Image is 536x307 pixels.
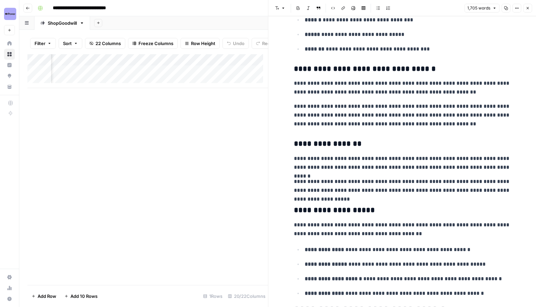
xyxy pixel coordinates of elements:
[191,40,215,47] span: Row Height
[95,40,121,47] span: 22 Columns
[27,291,60,302] button: Add Row
[4,283,15,293] a: Usage
[4,5,15,22] button: Workspace: Power Digital
[4,70,15,81] a: Opportunities
[63,40,72,47] span: Sort
[233,40,244,47] span: Undo
[48,20,77,26] div: ShopGoodwill
[4,38,15,49] a: Home
[30,38,56,49] button: Filter
[4,293,15,304] button: Help + Support
[4,272,15,283] a: Settings
[4,60,15,70] a: Insights
[222,38,249,49] button: Undo
[59,38,82,49] button: Sort
[35,40,45,47] span: Filter
[128,38,178,49] button: Freeze Columns
[60,291,102,302] button: Add 10 Rows
[38,293,56,300] span: Add Row
[252,38,277,49] button: Redo
[85,38,125,49] button: 22 Columns
[464,4,499,13] button: 1,705 words
[262,40,273,47] span: Redo
[180,38,220,49] button: Row Height
[4,49,15,60] a: Browse
[4,8,16,20] img: Power Digital Logo
[70,293,98,300] span: Add 10 Rows
[200,291,225,302] div: 1 Rows
[4,81,15,92] a: Your Data
[35,16,90,30] a: ShopGoodwill
[225,291,268,302] div: 20/22 Columns
[467,5,490,11] span: 1,705 words
[138,40,173,47] span: Freeze Columns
